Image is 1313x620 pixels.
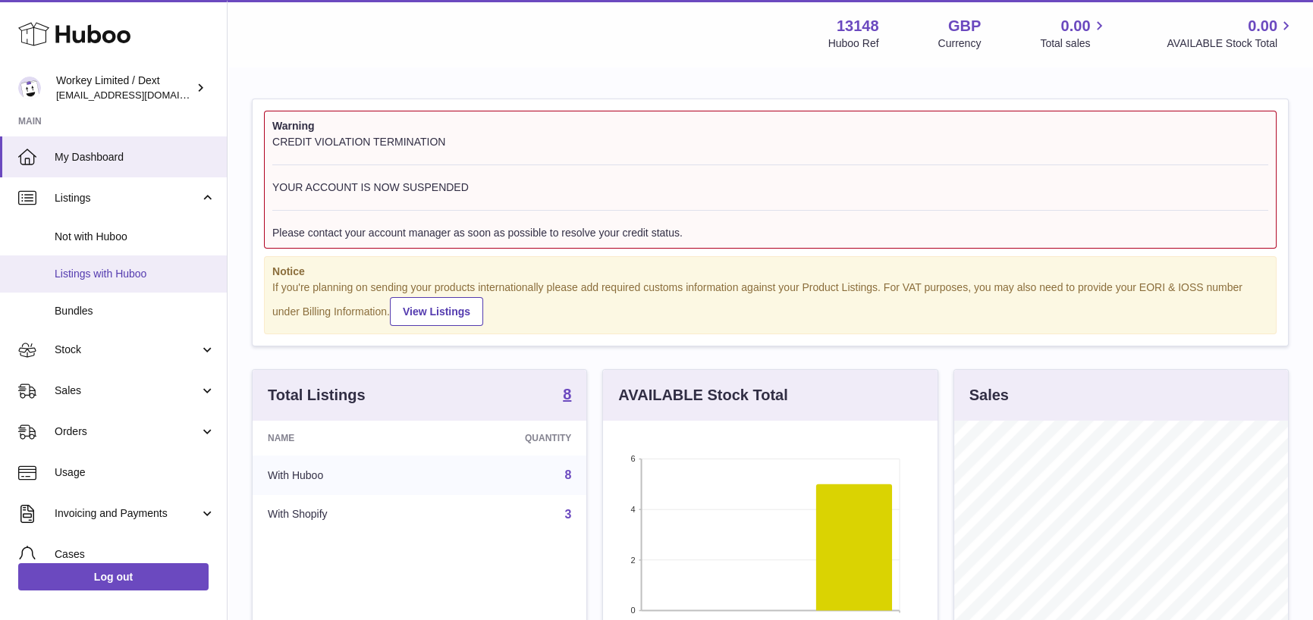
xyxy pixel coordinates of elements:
div: Huboo Ref [828,36,879,51]
div: If you're planning on sending your products internationally please add required customs informati... [272,280,1268,326]
h3: AVAILABLE Stock Total [618,385,787,406]
td: With Shopify [253,495,432,534]
h3: Total Listings [268,385,366,406]
span: Listings with Huboo [55,267,215,281]
span: Invoicing and Payments [55,506,199,521]
span: Listings [55,191,199,205]
a: 0.00 AVAILABLE Stock Total [1167,16,1295,51]
span: AVAILABLE Stock Total [1167,36,1295,51]
img: internalAdmin-13148@internal.huboo.com [18,77,41,99]
span: Usage [55,465,215,480]
span: Cases [55,547,215,562]
th: Quantity [432,421,586,456]
span: Not with Huboo [55,230,215,244]
text: 4 [631,505,636,514]
td: With Huboo [253,456,432,495]
strong: Warning [272,119,1268,133]
div: Currency [938,36,982,51]
a: View Listings [390,297,483,326]
span: Bundles [55,304,215,318]
strong: 13148 [837,16,879,36]
strong: GBP [948,16,981,36]
strong: 8 [563,387,571,402]
span: 0.00 [1248,16,1277,36]
div: CREDIT VIOLATION TERMINATION YOUR ACCOUNT IS NOW SUSPENDED Please contact your account manager as... [272,135,1268,240]
span: Orders [55,424,199,439]
span: Sales [55,384,199,398]
text: 0 [631,606,636,615]
span: 0.00 [1061,16,1091,36]
h3: Sales [969,385,1009,406]
text: 2 [631,556,636,565]
th: Name [253,421,432,456]
span: Stock [55,343,199,357]
div: Workey Limited / Dext [56,74,193,102]
span: Total sales [1040,36,1107,51]
strong: Notice [272,265,1268,279]
span: [EMAIL_ADDRESS][DOMAIN_NAME] [56,89,223,101]
a: Log out [18,563,209,590]
text: 6 [631,454,636,463]
a: 0.00 Total sales [1040,16,1107,51]
a: 8 [564,468,571,481]
a: 3 [564,508,571,521]
a: 8 [563,387,571,405]
span: My Dashboard [55,150,215,164]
